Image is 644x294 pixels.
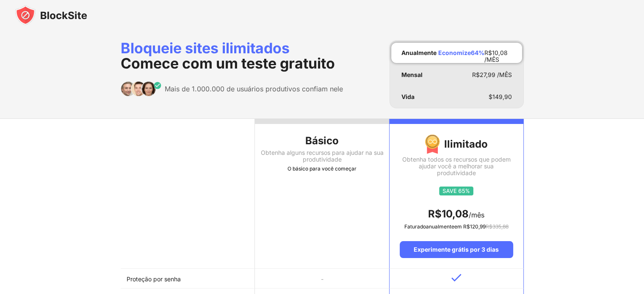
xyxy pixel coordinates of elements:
img: trusted-by.svg [121,81,162,96]
font: Vida [401,93,415,100]
font: Ilimitado [444,138,488,150]
font: /mês [469,211,484,219]
font: % [478,49,484,56]
font: Mais de 1.000.000 de usuários produtivos confiam nele [165,85,343,93]
font: Experimente grátis por 3 dias [414,246,499,253]
font: - [321,275,323,283]
font: R$ [472,71,480,78]
font: $ [489,93,492,100]
img: v-blue.svg [451,274,462,282]
img: blocksite-icon-black.svg [15,5,87,25]
font: Economize [438,49,471,56]
font: 64 [471,49,478,56]
font: Proteção por senha [127,275,181,283]
font: 27,99 /MÊS [480,71,512,78]
font: R$ [463,223,470,230]
font: R$ [484,49,492,56]
font: R$ [486,223,492,230]
font: Anualmente [401,49,437,56]
font: anualmente [426,223,454,230]
font: Obtenha todos os recursos que podem ajudar você a melhorar sua produtividade [402,156,511,176]
font: 10,08 /MÊS [484,49,508,63]
font: em [454,223,462,230]
img: save65.svg [439,187,473,195]
font: Comece com um teste gratuito [121,55,335,72]
font: Mensal [401,71,423,78]
font: R$ [428,208,442,220]
img: medalha-premium-img [425,134,440,154]
font: 10,08 [442,208,469,220]
font: Obtenha alguns recursos para ajudar na sua produtividade [260,149,383,163]
font: 335,88 [492,223,509,230]
font: Básico [305,135,339,147]
font: Bloqueie sites ilimitados [121,39,290,57]
font: 120,99 [470,223,486,230]
font: Faturado [404,223,426,230]
font: 149,90 [492,93,512,100]
font: O básico para você começar [287,165,357,172]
